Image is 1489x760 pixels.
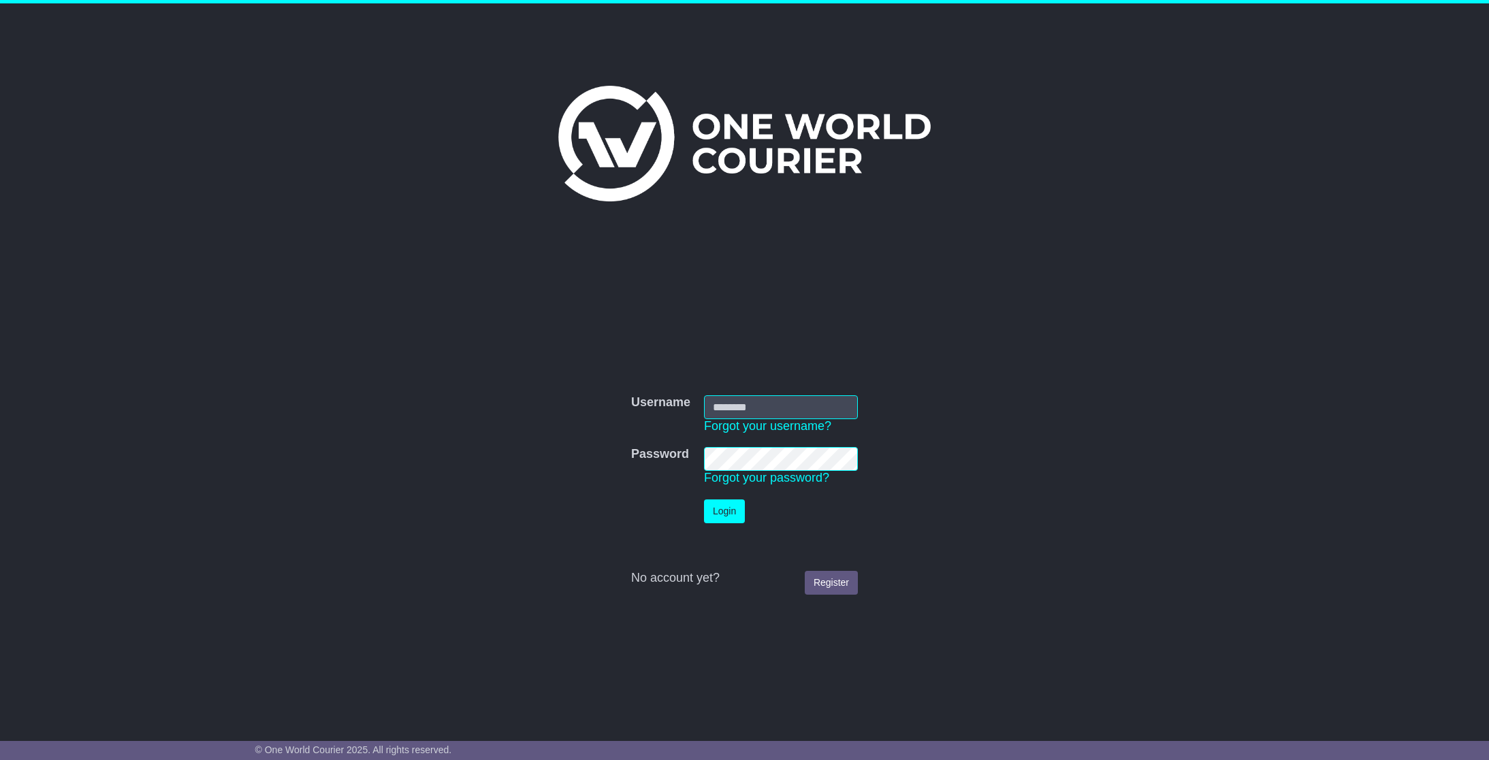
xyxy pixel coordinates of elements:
[631,571,858,586] div: No account yet?
[805,571,858,595] a: Register
[631,447,689,462] label: Password
[704,419,831,433] a: Forgot your username?
[704,471,829,484] a: Forgot your password?
[631,395,690,410] label: Username
[558,86,930,201] img: One World
[704,499,745,523] button: Login
[255,744,452,755] span: © One World Courier 2025. All rights reserved.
